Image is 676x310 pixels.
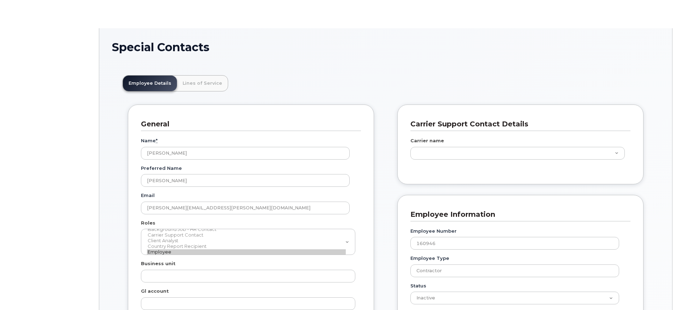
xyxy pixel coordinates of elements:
[410,210,625,219] h3: Employee Information
[177,76,228,91] a: Lines of Service
[141,192,155,199] label: Email
[123,76,177,91] a: Employee Details
[410,119,625,129] h3: Carrier Support Contact Details
[410,137,444,144] label: Carrier name
[141,119,356,129] h3: General
[147,249,346,255] option: Employee
[141,220,155,226] label: Roles
[147,238,346,244] option: Client Analyst
[410,228,457,234] label: Employee Number
[141,288,169,294] label: Gl account
[141,260,176,267] label: Business unit
[410,255,449,262] label: Employee Type
[147,232,346,238] option: Carrier Support Contact
[147,227,346,232] option: Background Job - HR Contact
[141,137,158,144] label: Name
[410,282,426,289] label: Status
[112,41,659,53] h1: Special Contacts
[141,165,182,172] label: Preferred Name
[147,244,346,249] option: Country Report Recipient
[156,138,158,143] abbr: required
